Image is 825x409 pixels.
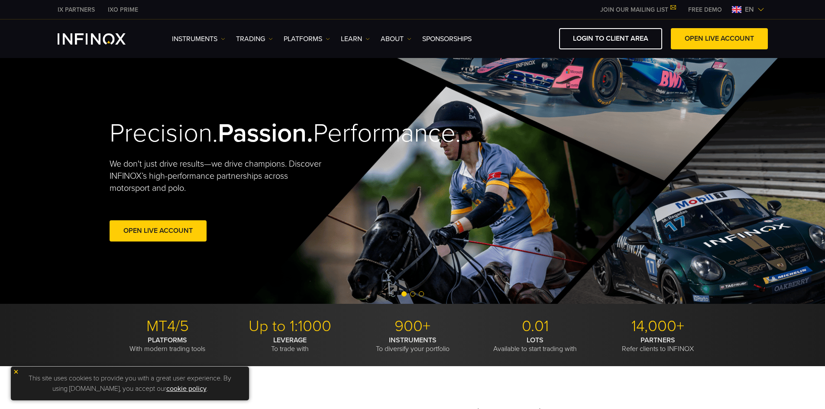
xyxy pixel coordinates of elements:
a: TRADING [236,34,273,44]
p: MT4/5 [110,317,226,336]
p: Available to start trading with [477,336,593,353]
a: INFINOX Logo [58,33,146,45]
strong: INSTRUMENTS [389,336,437,345]
span: en [741,4,757,15]
a: INFINOX MENU [682,5,728,14]
p: 14,000+ [600,317,716,336]
span: Go to slide 1 [401,291,407,296]
a: Open Live Account [110,220,207,242]
strong: Passion. [218,118,313,149]
p: To trade with [232,336,348,353]
span: Go to slide 2 [410,291,415,296]
strong: LOTS [527,336,544,345]
p: We don't just drive results—we drive champions. Discover INFINOX’s high-performance partnerships ... [110,158,328,194]
strong: LEVERAGE [273,336,307,345]
strong: PARTNERS [641,336,675,345]
span: Go to slide 3 [419,291,424,296]
p: Refer clients to INFINOX [600,336,716,353]
a: ABOUT [381,34,411,44]
p: This site uses cookies to provide you with a great user experience. By using [DOMAIN_NAME], you a... [15,371,245,396]
p: 0.01 [477,317,593,336]
a: JOIN OUR MAILING LIST [594,6,682,13]
img: yellow close icon [13,369,19,375]
a: INFINOX [51,5,101,14]
p: Up to 1:1000 [232,317,348,336]
a: INFINOX [101,5,145,14]
a: cookie policy [166,384,207,393]
a: OPEN LIVE ACCOUNT [671,28,768,49]
a: PLATFORMS [284,34,330,44]
h2: Precision. Performance. [110,118,382,149]
a: SPONSORSHIPS [422,34,472,44]
a: Instruments [172,34,225,44]
a: LOGIN TO CLIENT AREA [559,28,662,49]
p: 900+ [355,317,471,336]
strong: PLATFORMS [148,336,187,345]
p: To diversify your portfolio [355,336,471,353]
p: With modern trading tools [110,336,226,353]
a: Learn [341,34,370,44]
